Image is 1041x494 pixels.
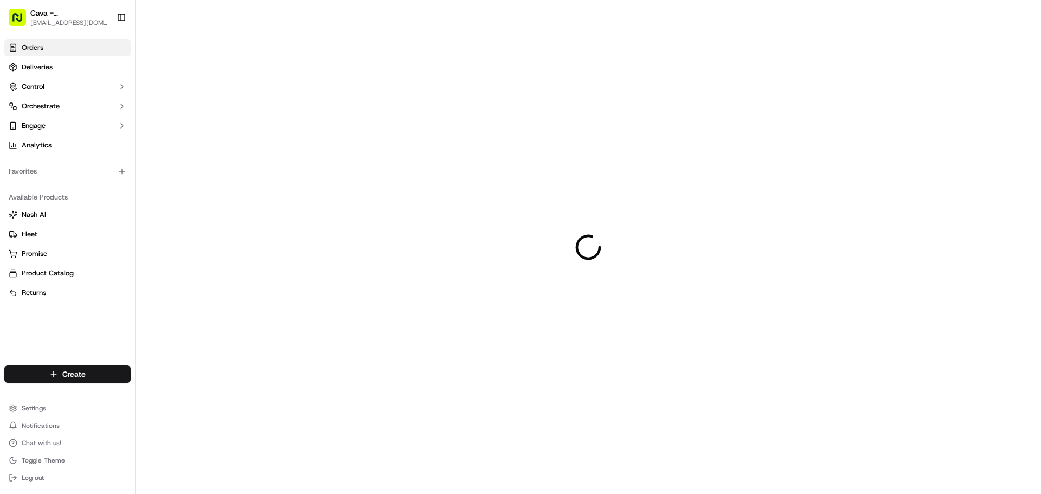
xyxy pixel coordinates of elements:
button: Orchestrate [4,98,131,115]
div: Available Products [4,189,131,206]
button: Nash AI [4,206,131,223]
button: See all [168,139,197,152]
div: 📗 [11,243,20,252]
button: Create [4,365,131,383]
span: Deliveries [22,62,53,72]
span: Fleet [22,229,37,239]
span: • [118,168,121,177]
span: Analytics [22,140,52,150]
button: Promise [4,245,131,262]
button: Product Catalog [4,265,131,282]
a: Analytics [4,137,131,154]
span: [DATE] [96,197,118,206]
img: 1736555255976-a54dd68f-1ca7-489b-9aae-adbdc363a1c4 [11,104,30,123]
span: Control [22,82,44,92]
a: Powered byPylon [76,268,131,277]
img: 1736555255976-a54dd68f-1ca7-489b-9aae-adbdc363a1c4 [22,198,30,207]
span: Returns [22,288,46,298]
p: Welcome 👋 [11,43,197,61]
button: Toggle Theme [4,453,131,468]
button: Control [4,78,131,95]
a: Deliveries [4,59,131,76]
a: Nash AI [9,210,126,220]
span: Log out [22,473,44,482]
span: Chat with us! [22,439,61,447]
a: Product Catalog [9,268,126,278]
a: 💻API Documentation [87,238,178,258]
button: Fleet [4,226,131,243]
button: Notifications [4,418,131,433]
button: Cava - [GEOGRAPHIC_DATA] [30,8,108,18]
div: Past conversations [11,141,73,150]
span: Orders [22,43,43,53]
a: Fleet [9,229,126,239]
button: Chat with us! [4,435,131,451]
img: Grace Nketiah [11,187,28,204]
button: Returns [4,284,131,301]
button: Settings [4,401,131,416]
button: Log out [4,470,131,485]
img: Wisdom Oko [11,158,28,179]
span: [DATE] [124,168,146,177]
img: 1736555255976-a54dd68f-1ca7-489b-9aae-adbdc363a1c4 [22,169,30,177]
button: Engage [4,117,131,134]
span: Create [62,369,86,380]
a: Orders [4,39,131,56]
span: Pylon [108,269,131,277]
span: Promise [22,249,47,259]
div: 💻 [92,243,100,252]
button: Start new chat [184,107,197,120]
span: Orchestrate [22,101,60,111]
a: 📗Knowledge Base [7,238,87,258]
span: Knowledge Base [22,242,83,253]
div: Start new chat [49,104,178,114]
button: [EMAIL_ADDRESS][DOMAIN_NAME] [30,18,108,27]
a: Returns [9,288,126,298]
button: Cava - [GEOGRAPHIC_DATA][EMAIL_ADDRESS][DOMAIN_NAME] [4,4,112,30]
span: Nash AI [22,210,46,220]
span: Product Catalog [22,268,74,278]
span: • [90,197,94,206]
span: Settings [22,404,46,413]
img: 8571987876998_91fb9ceb93ad5c398215_72.jpg [23,104,42,123]
span: Engage [22,121,46,131]
a: Promise [9,249,126,259]
div: We're available if you need us! [49,114,149,123]
span: Wisdom [PERSON_NAME] [34,168,115,177]
div: Favorites [4,163,131,180]
span: API Documentation [102,242,174,253]
span: Toggle Theme [22,456,65,465]
span: [PERSON_NAME] [34,197,88,206]
input: Got a question? Start typing here... [28,70,195,81]
img: Nash [11,11,33,33]
span: Notifications [22,421,60,430]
